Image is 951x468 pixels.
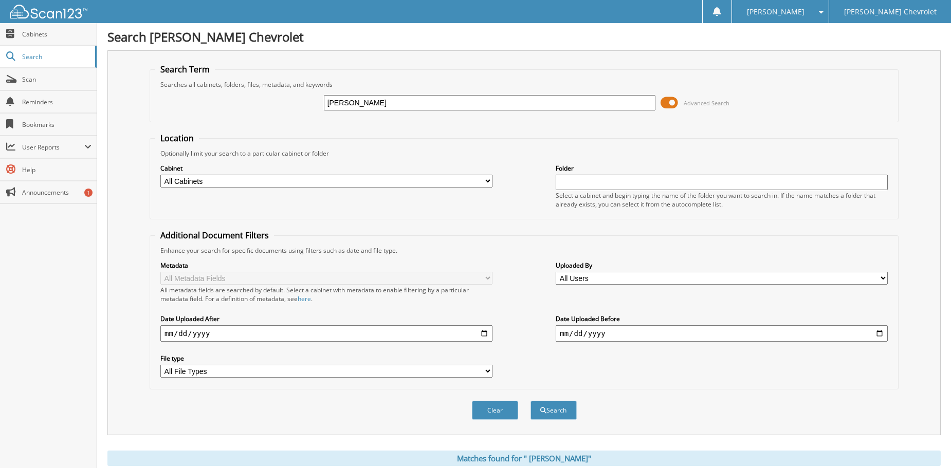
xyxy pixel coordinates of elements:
[556,191,888,209] div: Select a cabinet and begin typing the name of the folder you want to search in. If the name match...
[160,314,492,323] label: Date Uploaded After
[556,314,888,323] label: Date Uploaded Before
[155,64,215,75] legend: Search Term
[22,188,92,197] span: Announcements
[556,325,888,342] input: end
[155,246,893,255] div: Enhance your search for specific documents using filters such as date and file type.
[844,9,937,15] span: [PERSON_NAME] Chevrolet
[107,451,941,466] div: Matches found for " [PERSON_NAME]"
[10,5,87,18] img: scan123-logo-white.svg
[160,325,492,342] input: start
[160,261,492,270] label: Metadata
[84,189,93,197] div: 1
[684,99,729,107] span: Advanced Search
[22,143,84,152] span: User Reports
[22,52,90,61] span: Search
[160,286,492,303] div: All metadata fields are searched by default. Select a cabinet with metadata to enable filtering b...
[160,354,492,363] label: File type
[472,401,518,420] button: Clear
[155,133,199,144] legend: Location
[556,164,888,173] label: Folder
[155,149,893,158] div: Optionally limit your search to a particular cabinet or folder
[298,294,311,303] a: here
[556,261,888,270] label: Uploaded By
[22,98,92,106] span: Reminders
[531,401,577,420] button: Search
[22,75,92,84] span: Scan
[107,28,941,45] h1: Search [PERSON_NAME] Chevrolet
[747,9,804,15] span: [PERSON_NAME]
[155,230,274,241] legend: Additional Document Filters
[160,164,492,173] label: Cabinet
[22,30,92,39] span: Cabinets
[22,120,92,129] span: Bookmarks
[155,80,893,89] div: Searches all cabinets, folders, files, metadata, and keywords
[22,165,92,174] span: Help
